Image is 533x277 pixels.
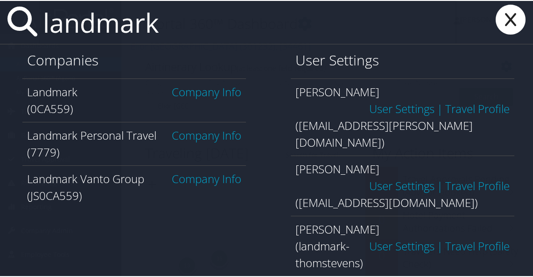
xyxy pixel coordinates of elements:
[435,177,445,192] span: |
[27,83,77,99] span: Landmark
[369,100,435,115] a: User Settings
[27,99,241,116] div: (0CA559)
[27,143,241,160] div: (7779)
[295,220,379,236] span: [PERSON_NAME]
[295,160,379,176] span: [PERSON_NAME]
[369,177,435,192] a: User Settings
[27,186,241,203] div: (JS0CA559)
[295,237,510,270] div: (landmark-thomstevens)
[295,83,379,99] span: [PERSON_NAME]
[27,170,144,185] span: Landmark Vanto Group
[435,237,445,253] span: |
[172,83,241,99] a: Company Info
[172,127,241,142] a: Company Info
[435,100,445,115] span: |
[27,50,241,69] h1: Companies
[445,177,510,192] a: View OBT Profile
[172,170,241,185] a: Company Info
[295,99,510,150] div: ([EMAIL_ADDRESS][PERSON_NAME][DOMAIN_NAME])
[369,237,435,253] a: User Settings
[295,177,510,210] div: ([EMAIL_ADDRESS][DOMAIN_NAME])
[445,100,510,115] a: View OBT Profile
[445,237,510,253] a: View OBT Profile
[295,50,510,69] h1: User Settings
[27,127,156,142] span: Landmark Personal Travel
